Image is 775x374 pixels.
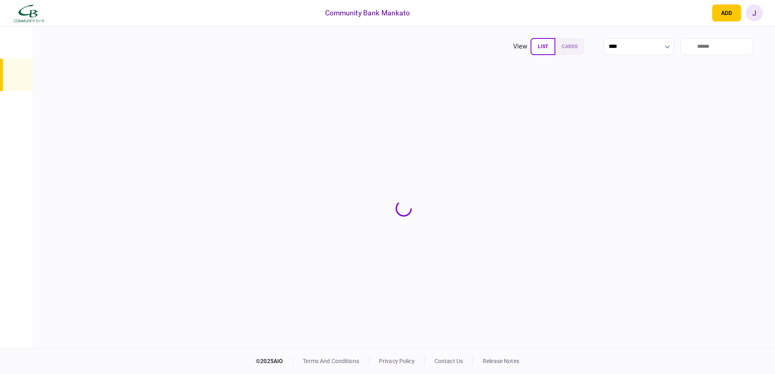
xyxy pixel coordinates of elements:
[538,44,548,49] span: list
[712,4,741,21] button: open adding identity options
[531,38,555,55] button: list
[12,3,46,23] img: client company logo
[555,38,584,55] button: cards
[303,358,359,364] a: terms and conditions
[379,358,415,364] a: privacy policy
[435,358,463,364] a: contact us
[562,44,578,49] span: cards
[690,4,707,21] button: open notifications list
[483,358,519,364] a: release notes
[746,4,763,21] button: J
[325,8,410,18] div: Community Bank Mankato
[256,357,293,365] div: © 2025 AIO
[513,42,527,51] div: view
